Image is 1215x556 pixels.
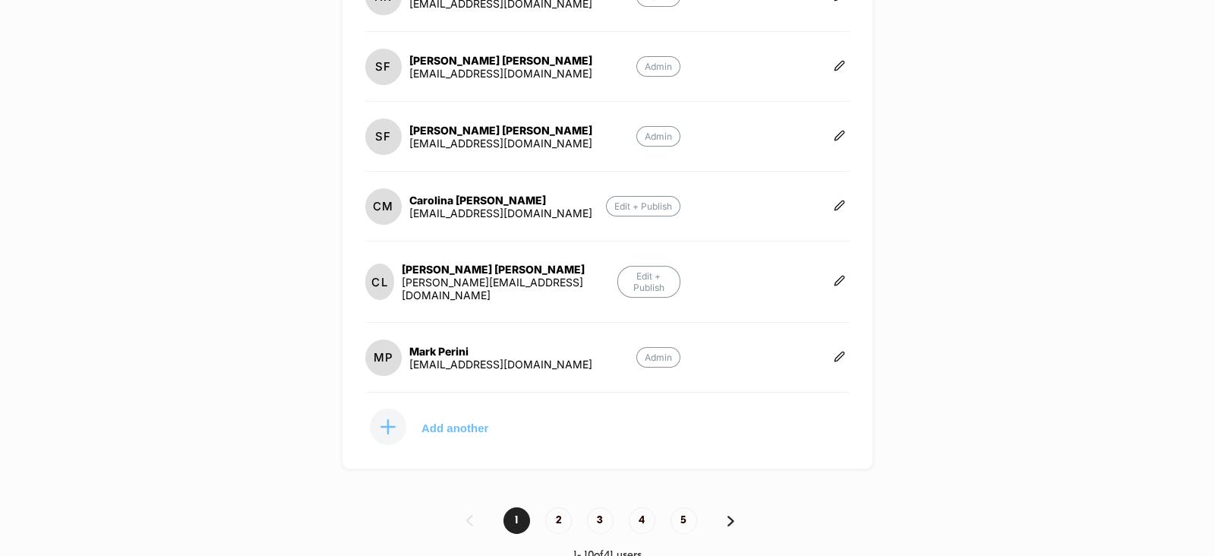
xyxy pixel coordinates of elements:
[374,350,393,365] p: MP
[587,507,614,534] span: 3
[409,345,592,358] div: Mark Perini
[375,59,391,74] p: SF
[409,358,592,371] div: [EMAIL_ADDRESS][DOMAIN_NAME]
[402,263,617,276] div: [PERSON_NAME] [PERSON_NAME]
[375,129,391,144] p: SF
[373,199,393,213] p: CM
[671,507,697,534] span: 5
[409,194,592,207] div: Carolina [PERSON_NAME]
[402,276,617,302] div: [PERSON_NAME][EMAIL_ADDRESS][DOMAIN_NAME]
[365,408,517,446] button: Add another
[421,424,488,431] p: Add another
[545,507,572,534] span: 2
[409,137,592,150] div: [EMAIL_ADDRESS][DOMAIN_NAME]
[409,54,592,67] div: [PERSON_NAME] [PERSON_NAME]
[727,516,734,526] img: pagination forward
[371,275,387,289] p: CL
[409,124,592,137] div: [PERSON_NAME] [PERSON_NAME]
[606,196,680,216] p: Edit + Publish
[409,67,592,80] div: [EMAIL_ADDRESS][DOMAIN_NAME]
[629,507,655,534] span: 4
[503,507,530,534] span: 1
[617,266,680,298] p: Edit + Publish
[409,207,592,220] div: [EMAIL_ADDRESS][DOMAIN_NAME]
[636,56,680,77] p: Admin
[636,126,680,147] p: Admin
[636,347,680,368] p: Admin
